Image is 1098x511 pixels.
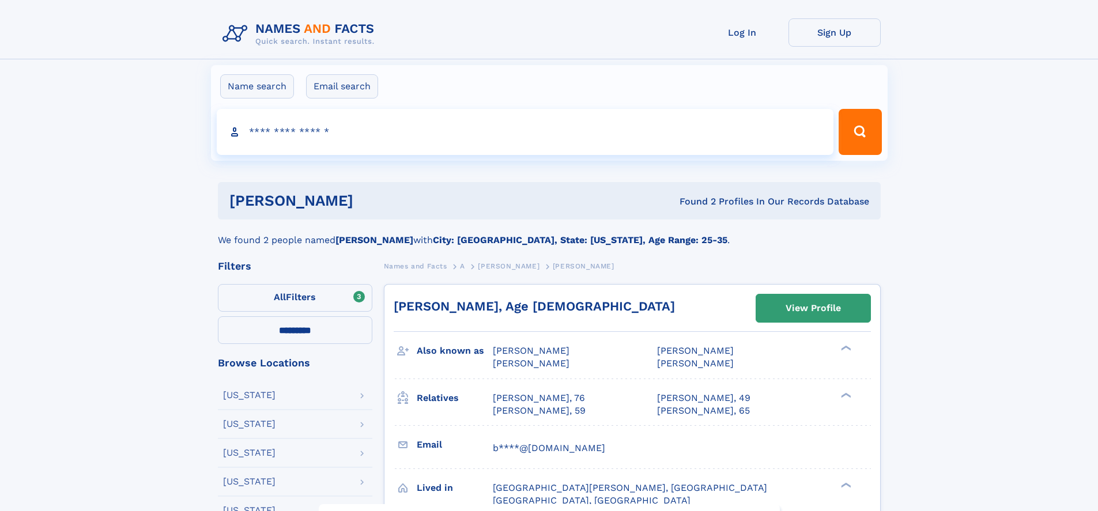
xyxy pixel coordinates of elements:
[756,294,870,322] a: View Profile
[417,341,493,361] h3: Also known as
[218,358,372,368] div: Browse Locations
[838,345,852,352] div: ❯
[839,109,881,155] button: Search Button
[838,391,852,399] div: ❯
[657,345,734,356] span: [PERSON_NAME]
[838,481,852,489] div: ❯
[218,219,881,247] div: We found 2 people named with .
[460,259,465,273] a: A
[657,358,734,369] span: [PERSON_NAME]
[306,74,378,99] label: Email search
[493,482,767,493] span: [GEOGRAPHIC_DATA][PERSON_NAME], [GEOGRAPHIC_DATA]
[493,495,691,506] span: [GEOGRAPHIC_DATA], [GEOGRAPHIC_DATA]
[274,292,286,302] span: All
[417,388,493,408] h3: Relatives
[220,74,294,99] label: Name search
[218,284,372,312] label: Filters
[394,299,675,313] a: [PERSON_NAME], Age [DEMOGRAPHIC_DATA]
[217,109,834,155] input: search input
[553,262,614,270] span: [PERSON_NAME]
[493,345,569,356] span: [PERSON_NAME]
[417,478,493,498] h3: Lived in
[223,419,276,429] div: [US_STATE]
[493,404,586,417] a: [PERSON_NAME], 59
[657,392,750,404] a: [PERSON_NAME], 49
[657,404,750,417] a: [PERSON_NAME], 65
[493,392,585,404] a: [PERSON_NAME], 76
[335,234,413,245] b: [PERSON_NAME]
[384,259,447,273] a: Names and Facts
[516,195,869,208] div: Found 2 Profiles In Our Records Database
[696,18,788,47] a: Log In
[460,262,465,270] span: A
[786,295,841,321] div: View Profile
[417,435,493,455] h3: Email
[229,194,516,208] h1: [PERSON_NAME]
[493,358,569,369] span: [PERSON_NAME]
[223,448,276,457] div: [US_STATE]
[433,234,727,245] b: City: [GEOGRAPHIC_DATA], State: [US_STATE], Age Range: 25-35
[218,18,384,50] img: Logo Names and Facts
[788,18,881,47] a: Sign Up
[223,391,276,400] div: [US_STATE]
[478,262,539,270] span: [PERSON_NAME]
[218,261,372,271] div: Filters
[478,259,539,273] a: [PERSON_NAME]
[223,477,276,486] div: [US_STATE]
